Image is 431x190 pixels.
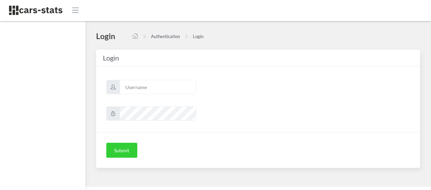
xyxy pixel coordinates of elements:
[120,80,196,94] input: Username
[9,5,63,16] img: navbar brand
[193,34,203,39] a: Login
[103,54,119,62] span: Login
[151,34,180,39] a: Authentication
[106,143,137,158] button: Submit
[96,31,115,41] h4: Login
